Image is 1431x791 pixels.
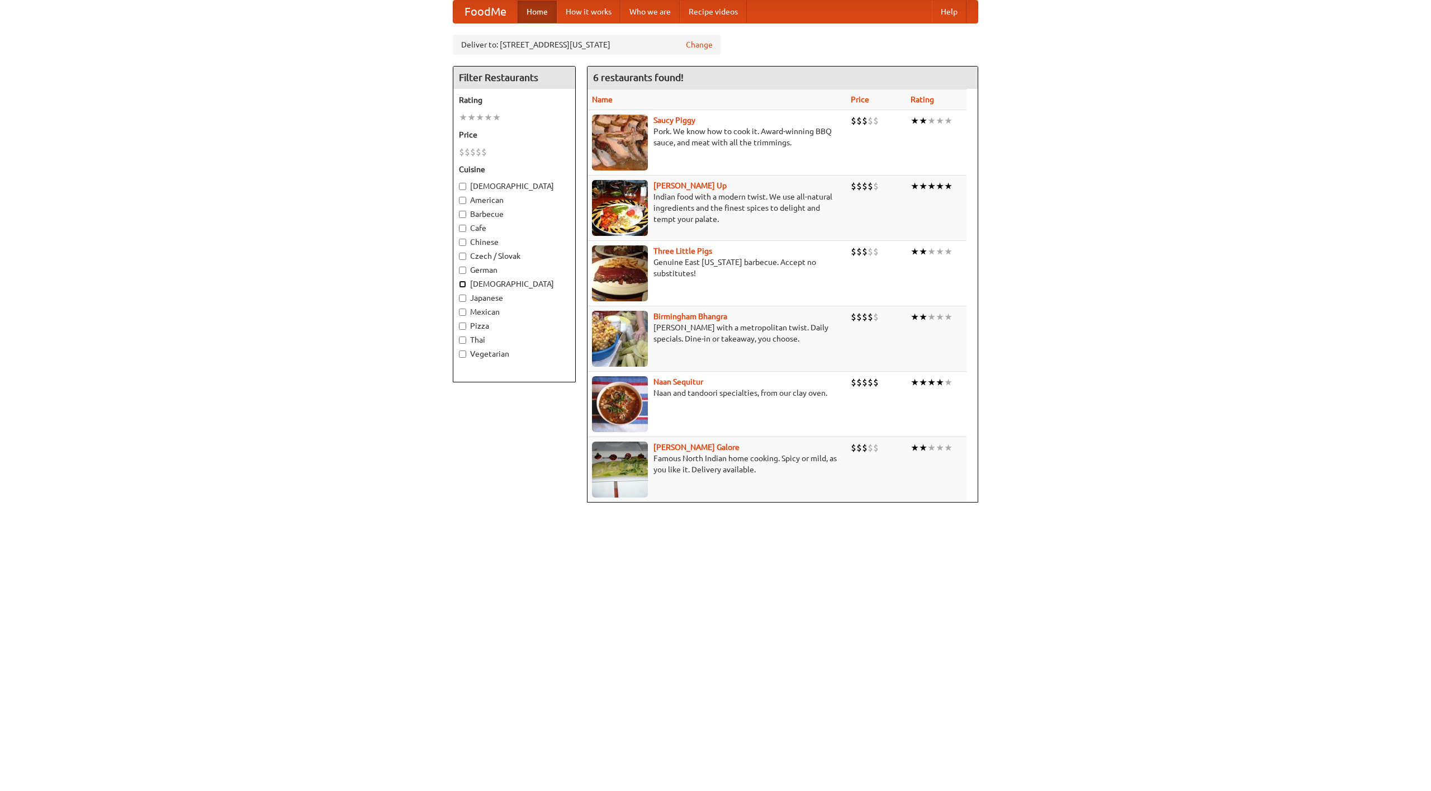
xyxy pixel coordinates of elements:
[465,146,470,158] li: $
[944,180,953,192] li: ★
[459,211,466,218] input: Barbecue
[944,311,953,323] li: ★
[851,442,856,454] li: $
[459,111,467,124] li: ★
[459,281,466,288] input: [DEMOGRAPHIC_DATA]
[944,442,953,454] li: ★
[459,195,570,206] label: American
[873,376,879,389] li: $
[944,376,953,389] li: ★
[927,311,936,323] li: ★
[856,442,862,454] li: $
[459,129,570,140] h5: Price
[911,245,919,258] li: ★
[868,311,873,323] li: $
[620,1,680,23] a: Who we are
[459,337,466,344] input: Thai
[944,245,953,258] li: ★
[592,126,842,148] p: Pork. We know how to cook it. Award-winning BBQ sauce, and meat with all the trimmings.
[653,181,727,190] a: [PERSON_NAME] Up
[459,164,570,175] h5: Cuisine
[919,311,927,323] li: ★
[868,115,873,127] li: $
[868,180,873,192] li: $
[927,245,936,258] li: ★
[592,387,842,399] p: Naan and tandoori specialties, from our clay oven.
[593,72,684,83] ng-pluralize: 6 restaurants found!
[856,180,862,192] li: $
[856,376,862,389] li: $
[459,209,570,220] label: Barbecue
[927,180,936,192] li: ★
[927,376,936,389] li: ★
[459,183,466,190] input: [DEMOGRAPHIC_DATA]
[936,311,944,323] li: ★
[592,115,648,170] img: saucy.jpg
[592,311,648,367] img: bhangra.jpg
[459,292,570,304] label: Japanese
[459,348,570,359] label: Vegetarian
[459,320,570,331] label: Pizza
[851,95,869,104] a: Price
[851,376,856,389] li: $
[592,245,648,301] img: littlepigs.jpg
[856,115,862,127] li: $
[592,442,648,498] img: currygalore.jpg
[481,146,487,158] li: $
[936,245,944,258] li: ★
[851,180,856,192] li: $
[686,39,713,50] a: Change
[459,267,466,274] input: German
[592,453,842,475] p: Famous North Indian home cooking. Spicy or mild, as you like it. Delivery available.
[467,111,476,124] li: ★
[873,115,879,127] li: $
[476,111,484,124] li: ★
[919,245,927,258] li: ★
[911,376,919,389] li: ★
[592,180,648,236] img: curryup.jpg
[484,111,492,124] li: ★
[919,442,927,454] li: ★
[453,1,518,23] a: FoodMe
[936,180,944,192] li: ★
[459,181,570,192] label: [DEMOGRAPHIC_DATA]
[653,312,727,321] a: Birmingham Bhangra
[653,377,703,386] b: Naan Sequitur
[459,350,466,358] input: Vegetarian
[459,146,465,158] li: $
[557,1,620,23] a: How it works
[851,311,856,323] li: $
[470,146,476,158] li: $
[851,245,856,258] li: $
[459,239,466,246] input: Chinese
[873,245,879,258] li: $
[919,115,927,127] li: ★
[476,146,481,158] li: $
[911,115,919,127] li: ★
[653,247,712,255] a: Three Little Pigs
[944,115,953,127] li: ★
[862,115,868,127] li: $
[911,442,919,454] li: ★
[592,191,842,225] p: Indian food with a modern twist. We use all-natural ingredients and the finest spices to delight ...
[911,95,934,104] a: Rating
[919,376,927,389] li: ★
[459,278,570,290] label: [DEMOGRAPHIC_DATA]
[459,334,570,345] label: Thai
[862,442,868,454] li: $
[927,442,936,454] li: ★
[873,311,879,323] li: $
[653,116,695,125] a: Saucy Piggy
[932,1,966,23] a: Help
[653,443,740,452] a: [PERSON_NAME] Galore
[873,442,879,454] li: $
[868,376,873,389] li: $
[592,95,613,104] a: Name
[927,115,936,127] li: ★
[459,222,570,234] label: Cafe
[592,322,842,344] p: [PERSON_NAME] with a metropolitan twist. Daily specials. Dine-in or takeaway, you choose.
